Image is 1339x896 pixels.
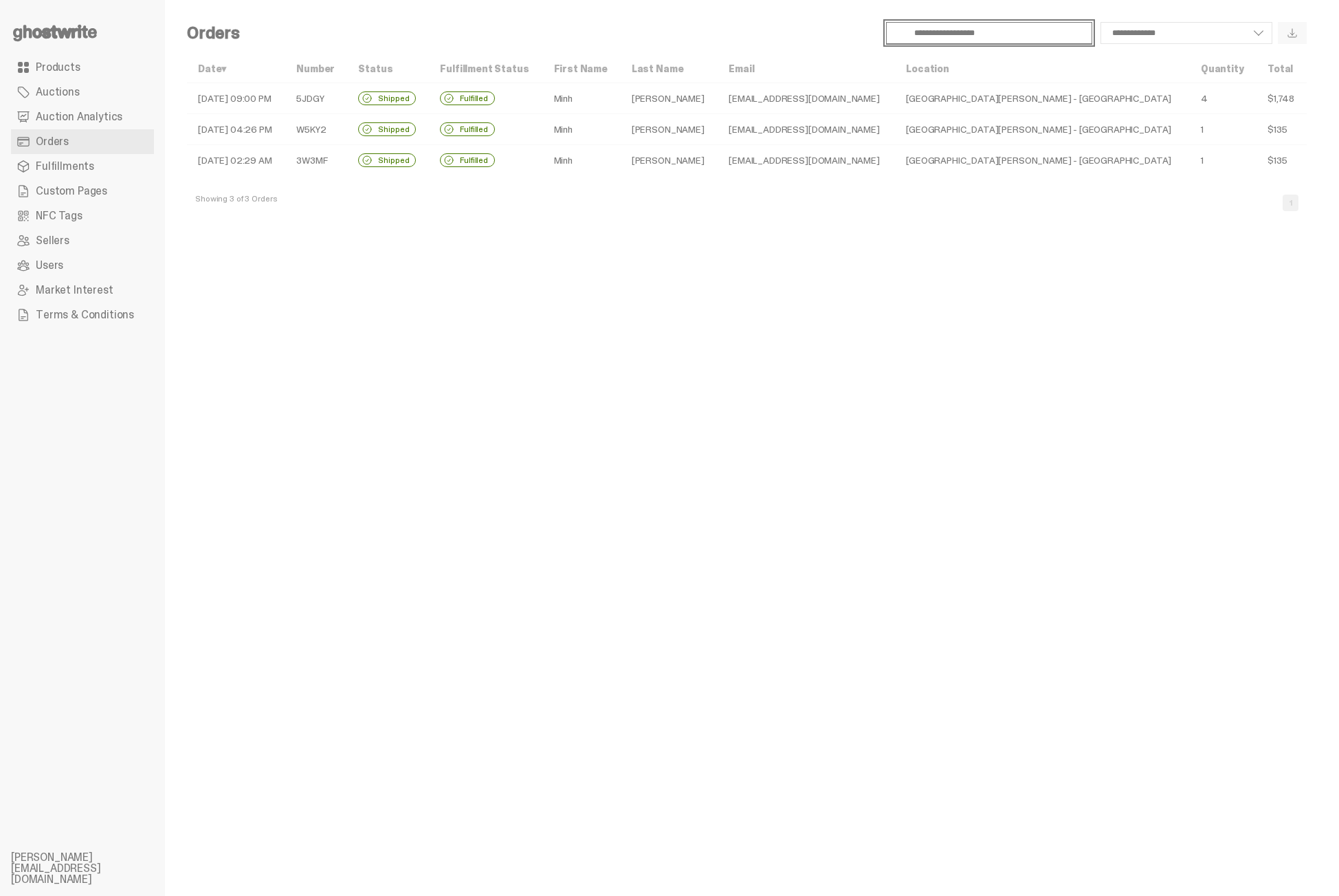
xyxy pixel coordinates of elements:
a: Custom Pages [11,179,154,204]
td: W5KY2 [285,114,347,145]
div: Shipped [358,153,416,167]
span: Custom Pages [36,186,107,197]
div: [GEOGRAPHIC_DATA][PERSON_NAME] - [GEOGRAPHIC_DATA] [906,155,1179,166]
div: Shipped [358,91,416,105]
a: Products [11,55,154,80]
tr: [DATE] 04:26 PM W5KY2 Shipped Fulfilled Minh[PERSON_NAME][EMAIL_ADDRESS][DOMAIN_NAME] [GEOGRAPHIC... [187,114,1307,145]
div: Fulfilled [440,153,495,167]
td: Minh [543,145,621,176]
span: Terms & Conditions [36,309,134,320]
a: Auction Analytics [11,105,154,129]
th: Total [1257,55,1307,83]
span: NFC Tags [36,210,82,221]
td: [DATE] 04:26 PM [187,114,285,145]
td: [EMAIL_ADDRESS][DOMAIN_NAME] [718,145,895,176]
a: Sellers [11,228,154,253]
a: Terms & Conditions [11,303,154,327]
td: 3W3MF [285,145,347,176]
tr: [DATE] 02:29 AM 3W3MF Shipped Fulfilled Minh[PERSON_NAME][EMAIL_ADDRESS][DOMAIN_NAME] [GEOGRAPHIC... [187,145,1307,176]
a: Orders [11,129,154,154]
span: Orders [36,136,69,147]
h4: Orders [187,25,240,41]
a: Fulfillments [11,154,154,179]
th: Fulfillment Status [429,55,542,83]
th: Email [718,55,895,83]
span: Auction Analytics [36,111,122,122]
span: Products [36,62,80,73]
td: 1 [1190,114,1257,145]
td: [EMAIL_ADDRESS][DOMAIN_NAME] [718,83,895,114]
a: NFC Tags [11,204,154,228]
td: 4 [1190,83,1257,114]
div: [GEOGRAPHIC_DATA][PERSON_NAME] - [GEOGRAPHIC_DATA] [906,93,1179,104]
th: Number [285,55,347,83]
th: Status [347,55,429,83]
td: $1,748 [1257,83,1307,114]
div: [GEOGRAPHIC_DATA][PERSON_NAME] - [GEOGRAPHIC_DATA] [906,124,1179,135]
li: [PERSON_NAME][EMAIL_ADDRESS][DOMAIN_NAME] [11,852,176,885]
td: $135 [1257,114,1307,145]
div: Fulfilled [440,91,495,105]
td: [PERSON_NAME] [621,83,718,114]
td: Minh [543,83,621,114]
td: $135 [1257,145,1307,176]
span: Auctions [36,87,80,98]
div: Showing 3 of 3 Orders [195,195,277,206]
tr: [DATE] 09:00 PM 5JDGY Shipped Fulfilled Minh[PERSON_NAME][EMAIL_ADDRESS][DOMAIN_NAME] [GEOGRAPHIC... [187,83,1307,114]
th: Location [895,55,1190,83]
span: Users [36,260,63,271]
a: Auctions [11,80,154,105]
td: Minh [543,114,621,145]
td: [PERSON_NAME] [621,145,718,176]
td: [EMAIL_ADDRESS][DOMAIN_NAME] [718,114,895,145]
a: Market Interest [11,278,154,303]
a: Date▾ [198,63,226,75]
td: [DATE] 02:29 AM [187,145,285,176]
span: Market Interest [36,285,113,296]
a: Users [11,253,154,278]
div: Fulfilled [440,122,495,136]
td: [PERSON_NAME] [621,114,718,145]
th: Last Name [621,55,718,83]
td: 5JDGY [285,83,347,114]
span: Sellers [36,235,69,246]
span: ▾ [221,63,226,75]
span: Fulfillments [36,161,94,172]
td: 1 [1190,145,1257,176]
div: Shipped [358,122,416,136]
td: [DATE] 09:00 PM [187,83,285,114]
th: First Name [543,55,621,83]
th: Quantity [1190,55,1257,83]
